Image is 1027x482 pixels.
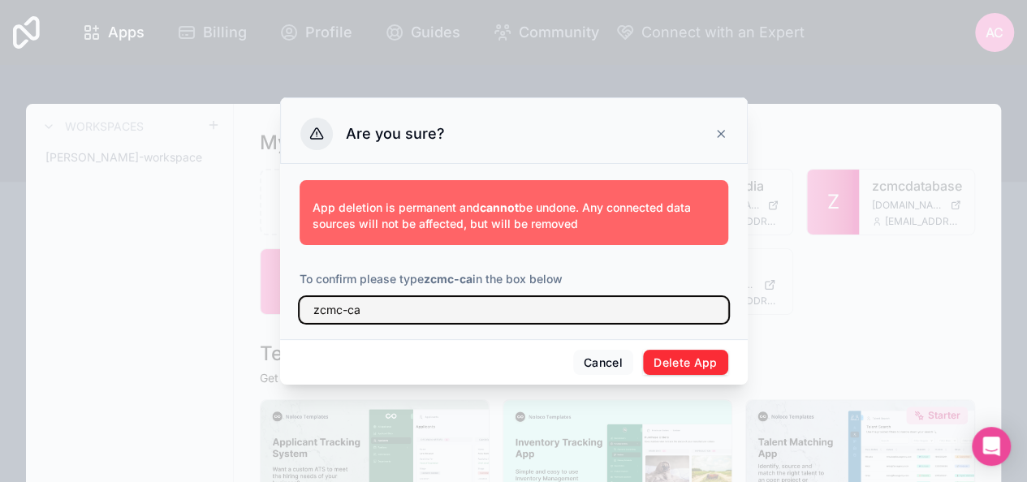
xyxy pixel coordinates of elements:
div: Open Intercom Messenger [972,427,1011,466]
p: App deletion is permanent and be undone. Any connected data sources will not be affected, but wil... [313,200,715,232]
p: To confirm please type in the box below [300,271,728,287]
strong: cannot [480,200,519,214]
strong: zcmc-ca [424,272,473,286]
button: Cancel [573,350,633,376]
input: zcmc-ca [300,297,728,323]
button: Delete App [643,350,728,376]
h3: Are you sure? [346,124,445,144]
